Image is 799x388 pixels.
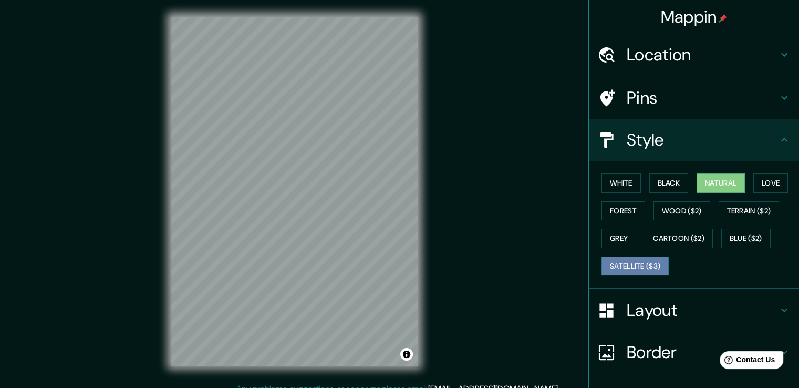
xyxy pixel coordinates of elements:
[601,257,669,276] button: Satellite ($3)
[653,201,710,221] button: Wood ($2)
[627,300,778,321] h4: Layout
[601,173,641,193] button: White
[589,331,799,373] div: Border
[589,77,799,119] div: Pins
[627,342,778,363] h4: Border
[697,173,745,193] button: Natural
[171,17,418,366] canvas: Map
[627,44,778,65] h4: Location
[649,173,689,193] button: Black
[589,289,799,331] div: Layout
[719,14,727,23] img: pin-icon.png
[753,173,788,193] button: Love
[589,119,799,161] div: Style
[627,129,778,150] h4: Style
[661,6,728,27] h4: Mappin
[645,229,713,248] button: Cartoon ($2)
[400,348,413,361] button: Toggle attribution
[705,347,787,376] iframe: Help widget launcher
[601,201,645,221] button: Forest
[719,201,780,221] button: Terrain ($2)
[601,229,636,248] button: Grey
[627,87,778,108] h4: Pins
[721,229,771,248] button: Blue ($2)
[589,34,799,76] div: Location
